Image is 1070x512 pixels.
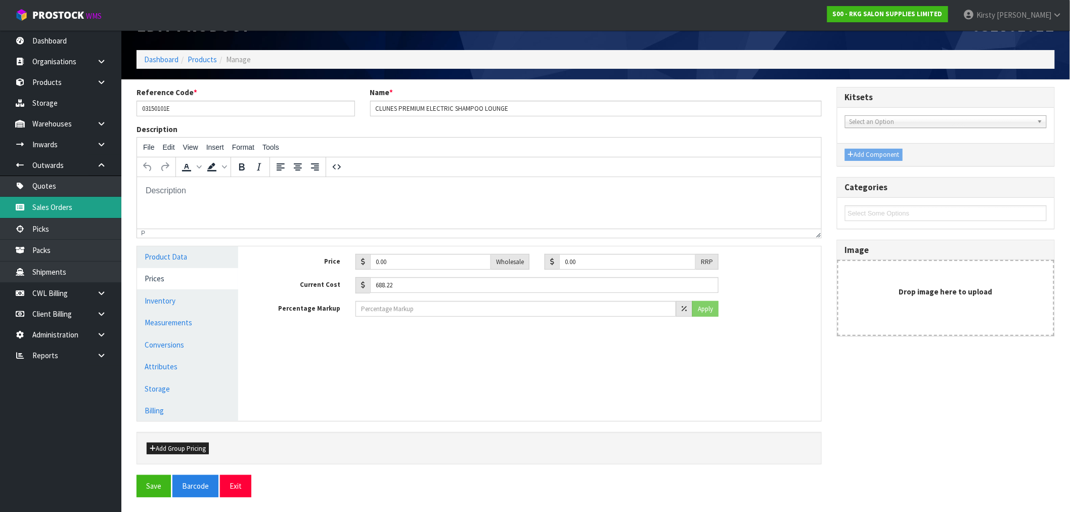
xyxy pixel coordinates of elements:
h3: Categories [845,183,1047,192]
button: Add Group Pricing [147,443,209,455]
label: Description [137,124,177,135]
span: Manage [226,55,251,64]
button: Save [137,475,171,497]
a: Dashboard [144,55,179,64]
label: Current Cost [253,277,348,290]
span: Format [232,143,254,151]
span: File [143,143,155,151]
input: RRP [559,254,696,270]
button: Align right [306,158,324,176]
div: p [141,230,145,237]
div: Resize [813,229,821,238]
button: Bold [233,158,250,176]
a: Measurements [137,312,238,333]
input: Name [370,101,822,116]
button: Apply [692,301,719,317]
a: Attributes [137,356,238,377]
label: Price [253,254,348,267]
label: Percentage Markup [253,301,348,314]
span: Select an Option [850,116,1033,128]
span: [PERSON_NAME] [997,10,1051,20]
span: Kirsty [976,10,995,20]
span: View [183,143,198,151]
input: Reference Code [137,101,355,116]
iframe: Rich Text Area. Press ALT-0 for help. [137,177,821,229]
div: Background color [203,158,229,176]
strong: Drop image here to upload [899,287,993,296]
button: Redo [156,158,173,176]
span: RRP [701,258,713,266]
a: Billing [137,400,238,421]
span: Edit [163,143,175,151]
img: cube-alt.png [15,9,28,21]
a: Prices [137,268,238,289]
a: Product Data [137,246,238,267]
a: Conversions [137,334,238,355]
div: Text color [178,158,203,176]
small: WMS [86,11,102,21]
a: Inventory [137,290,238,311]
button: Align left [272,158,289,176]
label: Name [370,87,393,98]
span: Insert [206,143,224,151]
label: Reference Code [137,87,197,98]
h3: Image [845,245,1047,255]
button: Source code [328,158,345,176]
button: Barcode [172,475,218,497]
span: ProStock [32,9,84,22]
h3: Kitsets [845,93,1047,102]
span: Wholesale [496,258,524,266]
a: Storage [137,378,238,399]
button: Align center [289,158,306,176]
button: Exit [220,475,251,497]
input: Wholesale [370,254,491,270]
button: Undo [139,158,156,176]
strong: S00 - RKG SALON SUPPLIES LIMITED [833,10,943,18]
input: Current Cost [370,277,719,293]
button: Add Component [845,149,903,161]
button: Italic [250,158,268,176]
a: S00 - RKG SALON SUPPLIES LIMITED [827,6,948,22]
span: Tools [262,143,279,151]
input: Percentage Markup [355,301,676,317]
a: Products [188,55,217,64]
